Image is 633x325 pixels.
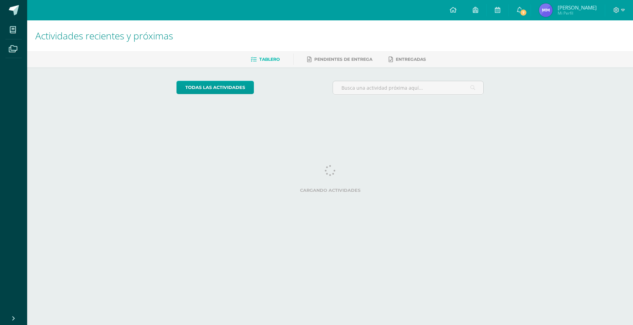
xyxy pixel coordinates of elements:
[259,57,280,62] span: Tablero
[251,54,280,65] a: Tablero
[520,9,527,16] span: 7
[558,10,597,16] span: Mi Perfil
[333,81,483,94] input: Busca una actividad próxima aquí...
[176,188,484,193] label: Cargando actividades
[389,54,426,65] a: Entregadas
[307,54,372,65] a: Pendientes de entrega
[35,29,173,42] span: Actividades recientes y próximas
[539,3,553,17] img: d0bad3f2f04d0cc038014698ca489df7.png
[176,81,254,94] a: todas las Actividades
[558,4,597,11] span: [PERSON_NAME]
[396,57,426,62] span: Entregadas
[314,57,372,62] span: Pendientes de entrega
